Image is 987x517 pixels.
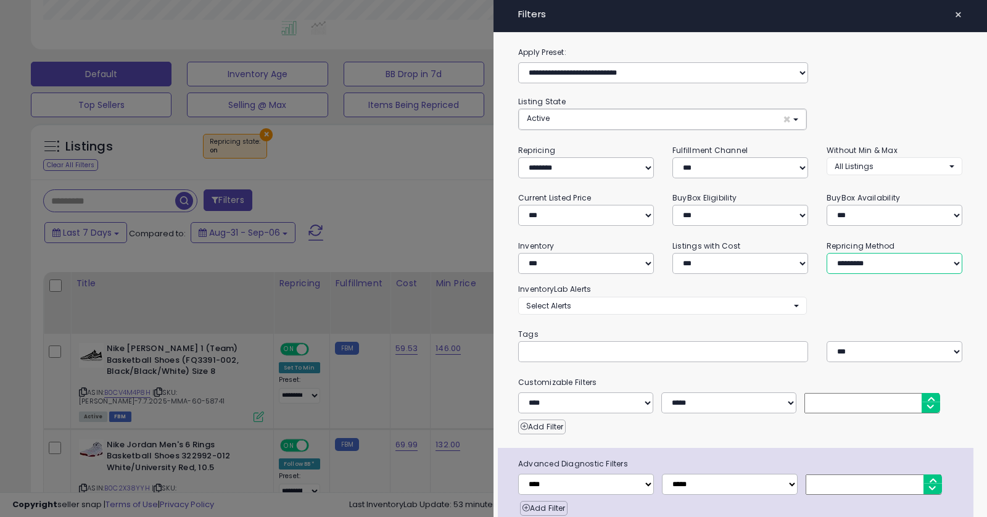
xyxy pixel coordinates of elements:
span: Active [527,113,550,123]
small: Repricing [518,145,555,155]
span: Advanced Diagnostic Filters [509,457,973,471]
small: Listing State [518,96,566,107]
small: Listings with Cost [672,241,740,251]
small: Inventory [518,241,554,251]
span: Select Alerts [526,300,571,311]
button: Add Filter [518,420,566,434]
small: Repricing Method [827,241,895,251]
small: Without Min & Max [827,145,898,155]
small: Tags [509,328,972,341]
button: Select Alerts [518,297,807,315]
label: Apply Preset: [509,46,972,59]
small: BuyBox Availability [827,192,900,203]
small: InventoryLab Alerts [518,284,591,294]
span: × [783,113,791,126]
button: Add Filter [520,501,568,516]
small: BuyBox Eligibility [672,192,737,203]
small: Fulfillment Channel [672,145,748,155]
button: Active × [519,109,806,130]
button: × [949,6,967,23]
span: All Listings [835,161,873,172]
button: All Listings [827,157,962,175]
span: × [954,6,962,23]
small: Current Listed Price [518,192,591,203]
h4: Filters [518,9,962,20]
small: Customizable Filters [509,376,972,389]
